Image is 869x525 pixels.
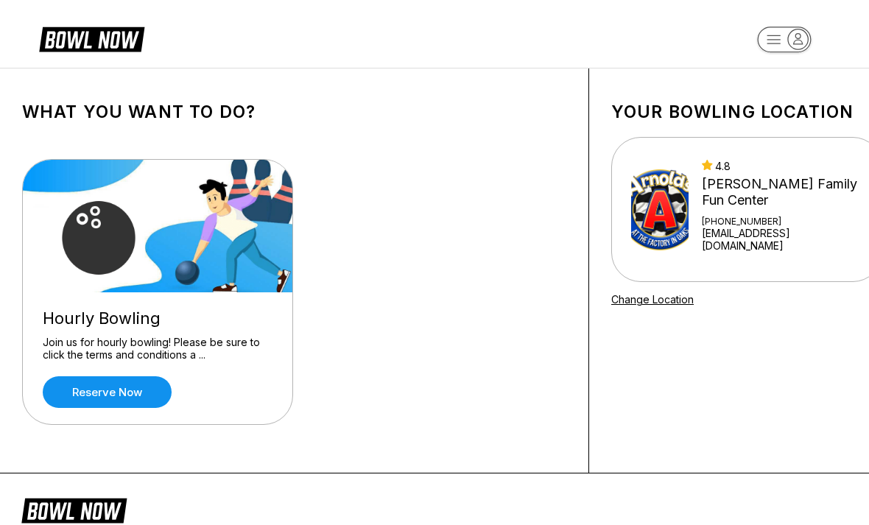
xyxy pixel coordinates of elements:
img: Arnold's Family Fun Center [631,169,689,250]
div: [PHONE_NUMBER] [702,216,862,227]
a: Change Location [611,293,694,306]
a: Reserve now [43,376,172,408]
div: 4.8 [702,160,862,172]
div: [PERSON_NAME] Family Fun Center [702,176,862,208]
a: [EMAIL_ADDRESS][DOMAIN_NAME] [702,227,862,252]
div: Hourly Bowling [43,309,272,328]
div: Join us for hourly bowling! Please be sure to click the terms and conditions a ... [43,336,272,362]
h1: What you want to do? [22,102,566,122]
img: Hourly Bowling [23,160,294,292]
